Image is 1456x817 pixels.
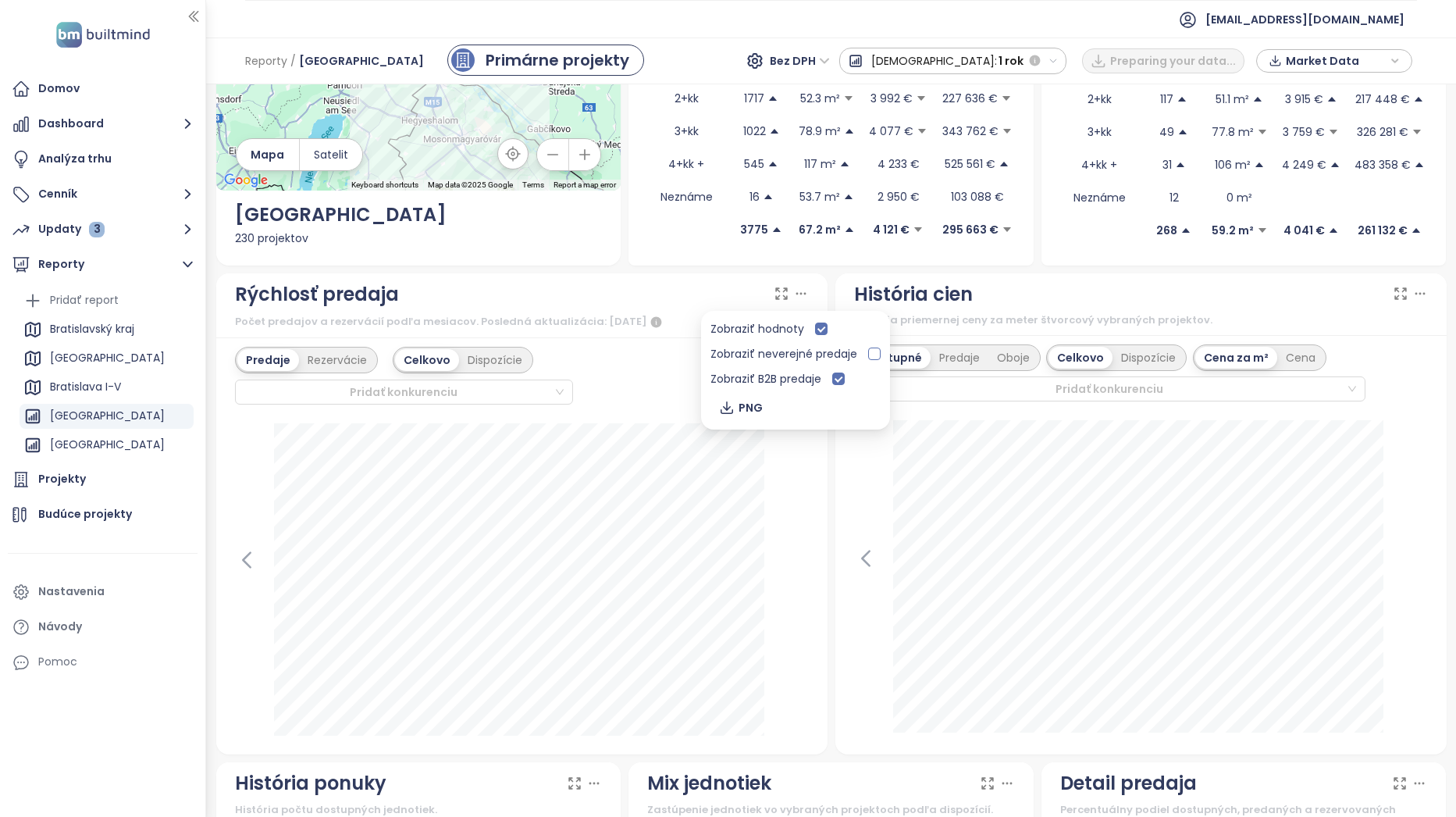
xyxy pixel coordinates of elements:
[1110,52,1236,70] span: Preparing your data...
[1156,222,1177,239] p: 268
[647,115,726,148] td: 3+kk
[314,146,348,163] span: Satelit
[8,647,198,678] div: Pomoc
[20,288,194,313] div: Pridať report
[1282,156,1326,173] p: 4 249 €
[1048,347,1112,369] div: Celkovo
[1326,94,1337,105] span: caret-up
[38,469,86,489] div: Projekty
[1060,148,1139,181] td: 4+kk +
[1286,49,1387,73] span: Market Data
[290,47,296,75] span: /
[50,377,121,397] div: Bratislava I-V
[1412,127,1422,137] span: caret-down
[428,180,513,189] span: Map data ©2025 Google
[300,139,362,170] button: Satelit
[843,191,854,202] span: caret-up
[917,126,927,137] span: caret-down
[710,320,804,337] div: Zobraziť hodnoty
[913,224,924,235] span: caret-down
[800,90,840,107] p: 52.3 m²
[1277,347,1324,369] div: Cena
[52,19,155,51] img: logo
[8,499,198,530] a: Budúce projekty
[1002,224,1013,235] span: caret-down
[1357,123,1408,141] p: 326 281 €
[235,769,386,798] div: História ponuky
[1265,49,1404,73] div: button
[1413,94,1424,105] span: caret-up
[878,188,920,205] p: 2 950 €
[744,90,764,107] p: 1717
[38,505,132,524] div: Budúce projekty
[839,48,1067,74] button: [DEMOGRAPHIC_DATA]:1 rok
[1169,189,1179,206] p: 12
[1060,116,1139,148] td: 3+kk
[20,317,194,342] div: Bratislavský kraj
[20,346,194,371] div: [GEOGRAPHIC_DATA]
[916,93,927,104] span: caret-down
[1205,1,1404,38] span: [EMAIL_ADDRESS][DOMAIN_NAME]
[1257,225,1268,236] span: caret-down
[839,159,850,169] span: caret-up
[870,90,913,107] p: 3 992 €
[710,370,821,387] div: Zobraziť B2B predaje
[988,347,1038,369] div: Oboje
[1252,94,1263,105] span: caret-up
[1328,225,1339,236] span: caret-up
[351,180,418,191] button: Keyboard shortcuts
[8,576,198,608] a: Nastavenia
[1060,83,1139,116] td: 2+kk
[843,93,854,104] span: caret-down
[8,179,198,210] button: Cenník
[710,345,857,362] div: Zobraziť neverejné predaje
[235,312,809,331] div: Počet predajov a rezervácií podľa mesiacov. Posledná aktualizácia: [DATE]
[50,435,165,455] div: [GEOGRAPHIC_DATA]
[999,47,1023,75] span: 1 rok
[447,45,644,76] a: primary
[235,200,603,230] div: [GEOGRAPHIC_DATA]
[749,188,760,205] p: 16
[647,769,771,798] div: Mix jednotiek
[871,47,997,75] span: [DEMOGRAPHIC_DATA]:
[50,348,165,368] div: [GEOGRAPHIC_DATA]
[237,139,299,170] button: Mapa
[854,280,973,309] div: História cien
[220,170,272,191] a: Open this area in Google Maps (opens a new window)
[235,230,603,247] div: 230 projektov
[767,159,778,169] span: caret-up
[20,404,194,429] div: [GEOGRAPHIC_DATA]
[869,123,913,140] p: 4 077 €
[299,349,376,371] div: Rezervácie
[647,148,726,180] td: 4+kk +
[38,617,82,637] div: Návody
[50,406,165,426] div: [GEOGRAPHIC_DATA]
[1180,225,1191,236] span: caret-up
[647,180,726,213] td: Neznáme
[50,291,119,310] div: Pridať report
[1177,127,1188,137] span: caret-up
[1175,159,1186,170] span: caret-up
[1215,156,1251,173] p: 106 m²
[1112,347,1184,369] div: Dispozície
[8,249,198,280] button: Reporty
[1060,769,1197,798] div: Detail predaja
[942,90,998,107] p: 227 636 €
[873,221,910,238] p: 4 121 €
[1285,91,1323,108] p: 3 915 €
[1283,123,1325,141] p: 3 759 €
[38,149,112,169] div: Analýza trhu
[804,155,836,173] p: 117 m²
[1082,48,1244,73] button: Preparing your data...
[771,224,782,235] span: caret-up
[38,652,77,672] div: Pomoc
[38,79,80,98] div: Domov
[251,146,284,163] span: Mapa
[1328,127,1339,137] span: caret-down
[459,349,531,371] div: Dispozície
[744,155,764,173] p: 545
[1358,222,1408,239] p: 261 132 €
[486,48,629,72] div: Primárne projekty
[743,123,766,140] p: 1022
